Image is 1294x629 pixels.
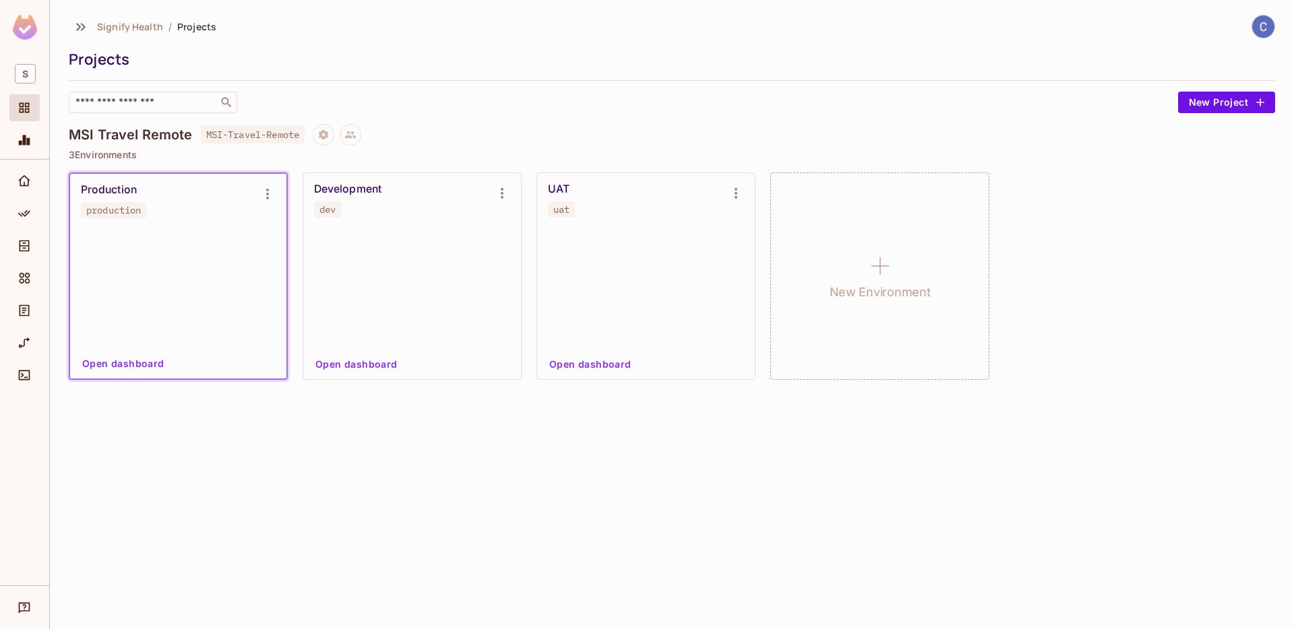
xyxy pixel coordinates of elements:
button: New Project [1178,92,1275,113]
button: Open dashboard [77,353,170,374]
button: Environment settings [254,180,281,207]
h4: MSI Travel Remote [69,127,193,143]
span: MSI-Travel-Remote [201,126,305,143]
div: Development [314,183,381,196]
div: Directory [9,232,40,259]
span: Projects [177,20,216,33]
div: Connect [9,362,40,389]
div: production [86,205,141,216]
div: Audit Log [9,297,40,324]
div: Elements [9,265,40,292]
span: Signify Health [97,20,163,33]
img: SReyMgAAAABJRU5ErkJggg== [13,15,37,40]
button: Environment settings [489,180,516,207]
div: Policy [9,200,40,227]
div: URL Mapping [9,329,40,356]
div: Help & Updates [9,594,40,621]
p: 3 Environments [69,150,1275,160]
img: Chick Leiby [1252,15,1274,38]
div: Home [9,168,40,195]
div: UAT [548,183,569,196]
button: Environment settings [722,180,749,207]
li: / [168,20,172,33]
span: Project settings [313,131,334,143]
div: Monitoring [9,127,40,154]
div: Production [81,183,137,197]
button: Open dashboard [544,354,637,375]
div: Projects [69,49,1268,69]
div: Projects [9,94,40,121]
div: uat [553,204,569,215]
h1: New Environment [830,282,931,302]
button: Open dashboard [310,354,403,375]
div: dev [319,204,336,215]
div: Workspace: Signify Health [9,59,40,89]
span: S [15,64,36,84]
